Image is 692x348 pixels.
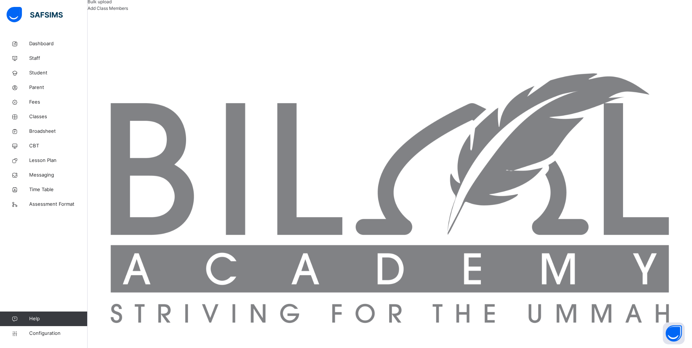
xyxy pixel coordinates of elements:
[29,113,88,120] span: Classes
[29,69,88,77] span: Student
[29,171,88,179] span: Messaging
[29,186,88,193] span: Time Table
[88,5,128,11] span: Add Class Members
[7,7,63,22] img: safsims
[29,55,88,62] span: Staff
[29,40,88,47] span: Dashboard
[29,128,88,135] span: Broadsheet
[29,330,87,337] span: Configuration
[29,315,87,322] span: Help
[29,142,88,150] span: CBT
[29,84,88,91] span: Parent
[29,157,88,164] span: Lesson Plan
[29,201,88,208] span: Assessment Format
[29,98,88,106] span: Fees
[663,322,685,344] button: Open asap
